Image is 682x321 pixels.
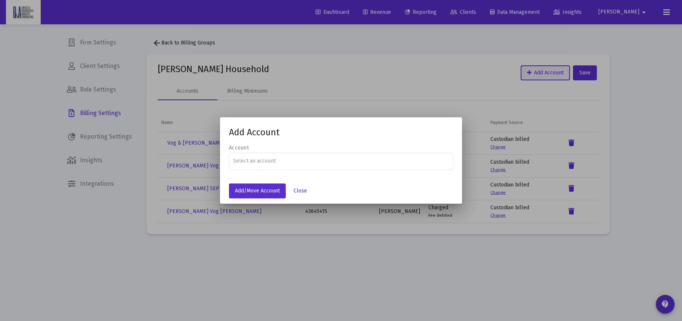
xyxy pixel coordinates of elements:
label: Account [229,145,249,151]
button: Add/Move Account [229,183,286,198]
h1: Add Account [229,126,453,138]
span: Add/Move Account [235,188,280,194]
input: Select an account [233,158,449,164]
span: Close [294,188,307,194]
button: Close [288,183,313,198]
